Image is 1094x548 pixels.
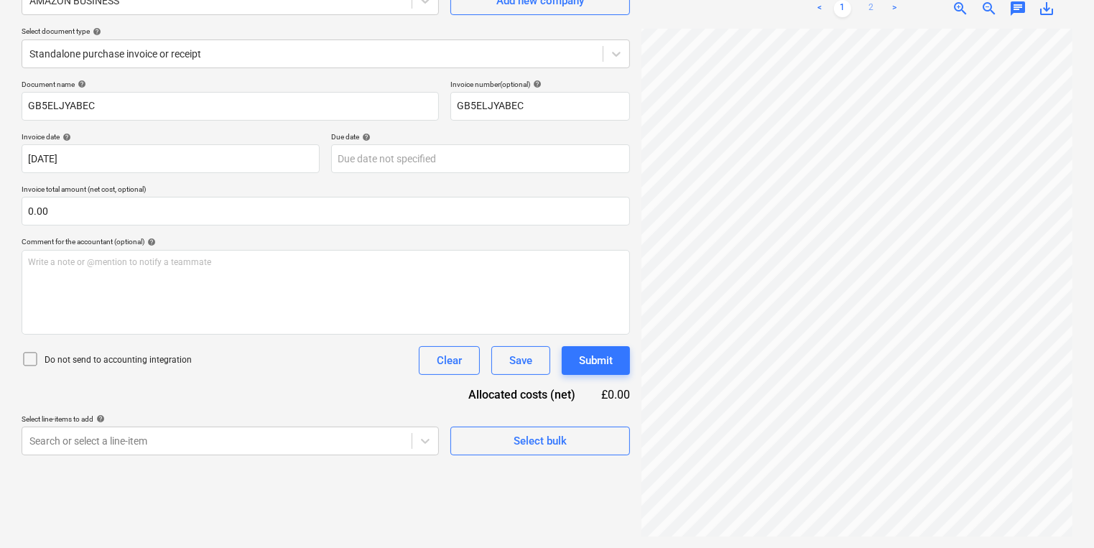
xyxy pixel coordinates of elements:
div: Submit [579,351,613,370]
div: Document name [22,80,439,89]
button: Clear [419,346,480,375]
span: help [60,133,71,141]
div: Select document type [22,27,630,36]
button: Select bulk [450,427,630,455]
div: Comment for the accountant (optional) [22,237,630,246]
span: help [144,238,156,246]
p: Do not send to accounting integration [45,354,192,366]
div: Due date [331,132,629,141]
div: Invoice number (optional) [450,80,630,89]
div: Select line-items to add [22,414,439,424]
div: Select bulk [514,432,567,450]
div: Save [509,351,532,370]
span: help [90,27,101,36]
input: Due date not specified [331,144,629,173]
iframe: Chat Widget [1022,479,1094,548]
div: Invoice date [22,132,320,141]
span: help [75,80,86,88]
p: Invoice total amount (net cost, optional) [22,185,630,197]
span: help [93,414,105,423]
span: help [359,133,371,141]
input: Document name [22,92,439,121]
input: Invoice date not specified [22,144,320,173]
button: Submit [562,346,630,375]
div: £0.00 [598,386,630,403]
div: Allocated costs (net) [443,386,598,403]
button: Save [491,346,550,375]
div: Clear [437,351,462,370]
input: Invoice number [450,92,630,121]
input: Invoice total amount (net cost, optional) [22,197,630,226]
span: help [530,80,542,88]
